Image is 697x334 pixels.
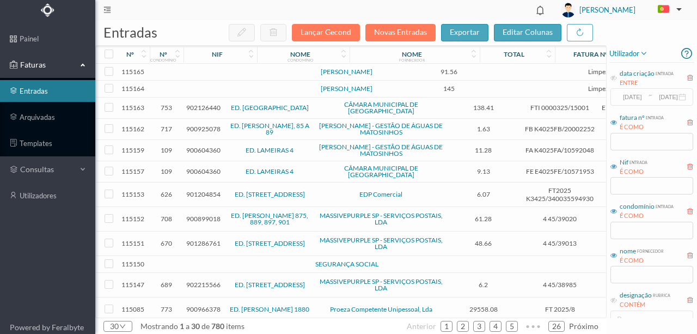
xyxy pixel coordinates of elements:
li: 5 [506,321,518,332]
span: 29558.08 [449,305,518,313]
i: icon: menu-fold [103,6,111,14]
div: É COMO [620,167,647,177]
span: FT2025 K3425/340035594930 [524,186,596,203]
div: fatura nº [620,113,645,123]
a: ED. [PERSON_NAME] 1880 [230,305,309,313]
img: Logo [41,3,54,17]
div: fornecedor [399,58,425,62]
i: icon: down [119,323,126,330]
div: total [504,50,524,58]
div: nome [290,50,310,58]
span: 115151 [119,239,147,247]
div: fornecedor [636,246,664,254]
span: 626 [152,190,181,198]
button: PT [649,1,686,19]
span: Limpeza [567,68,633,76]
span: 115159 [119,146,147,154]
div: nif [212,50,223,58]
span: 4 45/38985 [524,281,596,289]
div: ENTRE [620,78,674,88]
span: Elevadores - Inspecção [602,104,667,112]
button: exportar [441,24,488,41]
span: 145 [414,84,484,93]
span: utilizador [609,47,648,60]
button: Novas Entradas [365,24,436,41]
i: icon: question-circle-o [681,45,692,62]
span: Faturas [17,59,77,70]
a: ED. LAMEIRAS 4 [246,167,294,175]
span: FTI 0000325/15001 [524,104,596,112]
span: próximo [569,321,598,331]
span: 900604360 [186,146,221,154]
a: ED. [STREET_ADDRESS] [235,190,305,198]
span: 91.56 [414,68,484,76]
a: [PERSON_NAME] [321,84,372,93]
span: 115152 [119,215,147,223]
span: Água [602,146,667,154]
li: 26 [548,321,565,332]
a: SEGURANÇA SOCIAL [315,260,378,268]
a: ED. [PERSON_NAME], 85 A 89 [230,122,309,136]
button: Lançar Gecond [292,24,360,41]
span: Correspondência [602,239,667,247]
span: 900604360 [186,167,221,175]
li: 3 [473,321,485,332]
a: CÂMARA MUNICIPAL DE [GEOGRAPHIC_DATA] [344,164,418,179]
span: 115163 [119,104,147,112]
span: 48.66 [449,239,518,247]
img: user_titan3.af2715ee.jpg [561,3,576,17]
span: exportar [450,27,480,37]
span: 6.07 [449,190,518,198]
span: 901286761 [186,239,221,247]
span: Correspondência [602,215,667,223]
span: Novas Entradas [365,27,441,37]
a: EDP Comercial [359,190,402,198]
div: entrada [645,113,664,121]
span: items [226,321,244,331]
span: 138.41 [449,104,518,112]
span: FT 2025/8 [524,305,596,313]
a: [PERSON_NAME] - GESTÃO DE ÁGUAS DE MATOSINHOS [319,122,443,136]
span: FB K4025FB/20002252 [524,125,596,133]
div: nome [620,246,636,256]
span: a [186,321,189,331]
div: rubrica [652,290,670,299]
a: [PERSON_NAME] [321,68,372,76]
span: 115147 [119,281,147,289]
div: É COMO [620,211,674,221]
a: MASSIVEPURPLE SP - SERVIÇOS POSTAIS, LDA [320,277,443,292]
span: 900966378 [186,305,221,313]
button: editar colunas [494,24,561,41]
span: 1 [178,321,186,331]
div: É COMO [620,123,664,132]
span: 670 [152,239,181,247]
span: 115164 [119,84,147,93]
span: 115157 [119,167,147,175]
span: 780 [210,321,226,331]
span: 902215566 [186,281,221,289]
li: 2 [457,321,469,332]
span: anterior [407,321,436,331]
div: entrada [655,202,674,210]
span: 902126440 [186,104,221,112]
span: 1.63 [449,125,518,133]
span: Água [602,125,667,133]
div: fatura nº [573,50,608,58]
span: 115153 [119,190,147,198]
a: ED. [STREET_ADDRESS] [235,281,305,289]
span: 109 [152,167,181,175]
div: nome [402,50,422,58]
a: ED. LAMEIRAS 4 [246,146,294,154]
i: icon: bell [533,3,547,17]
span: FE E4025FE/10571953 [524,167,596,175]
span: ••• [522,318,544,324]
span: 689 [152,281,181,289]
div: nº [126,50,134,58]
span: 6.2 [449,281,518,289]
span: 115085 [119,305,147,313]
span: entradas [103,24,157,40]
a: MASSIVEPURPLE SP - SERVIÇOS POSTAIS, LDA [320,236,443,251]
div: entrada [628,157,647,166]
span: 9.13 [449,167,518,175]
a: ED. [GEOGRAPHIC_DATA] [231,104,309,112]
